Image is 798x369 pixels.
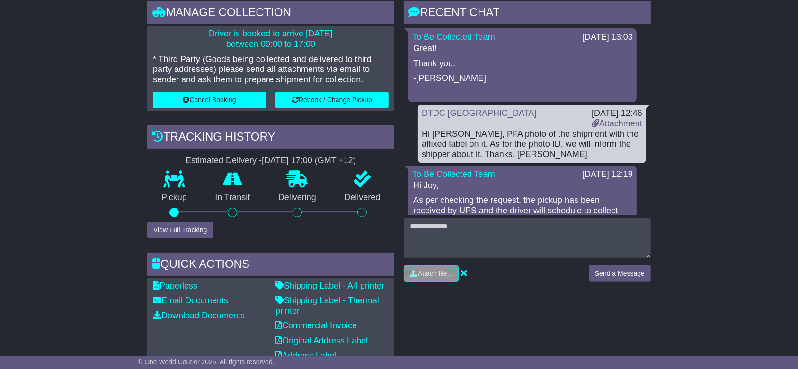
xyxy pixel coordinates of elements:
p: -[PERSON_NAME] [413,73,632,84]
button: Rebook / Change Pickup [275,92,389,108]
div: Hi [PERSON_NAME], PFA photo of the shipment with the affixed label on it. As for the photo ID, we... [422,129,642,160]
a: Email Documents [153,296,228,305]
p: Thank you. [413,59,632,69]
button: Cancel Booking [153,92,266,108]
p: Pickup [147,193,201,203]
p: As per checking the request, the pickup has been received by UPS and the driver will schedule to ... [413,195,632,226]
a: Address Label [275,351,337,360]
button: View Full Tracking [147,222,213,238]
p: In Transit [201,193,265,203]
a: To Be Collected Team [412,169,495,179]
div: Quick Actions [147,253,394,278]
a: Paperless [153,281,197,290]
div: [DATE] 12:19 [582,169,633,180]
a: Original Address Label [275,336,368,345]
p: Delivering [264,193,330,203]
p: Hi Joy, [413,181,632,191]
div: Tracking history [147,125,394,151]
div: Manage collection [147,1,394,26]
a: Shipping Label - Thermal printer [275,296,379,316]
p: Delivered [330,193,395,203]
a: To Be Collected Team [412,32,495,42]
div: Estimated Delivery - [147,156,394,166]
button: Send a Message [589,265,651,282]
a: Shipping Label - A4 printer [275,281,384,290]
p: Great! [413,44,632,54]
p: * Third Party (Goods being collected and delivered to third party addresses) please send all atta... [153,54,389,85]
div: [DATE] 12:46 [592,108,642,119]
a: Download Documents [153,311,245,320]
div: [DATE] 13:03 [582,32,633,43]
div: RECENT CHAT [404,1,651,26]
a: DTDC [GEOGRAPHIC_DATA] [422,108,536,118]
span: © One World Courier 2025. All rights reserved. [138,358,275,366]
a: Attachment [592,119,642,128]
p: Driver is booked to arrive [DATE] between 09:00 to 17:00 [153,29,389,49]
div: [DATE] 17:00 (GMT +12) [262,156,356,166]
a: Commercial Invoice [275,321,357,330]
